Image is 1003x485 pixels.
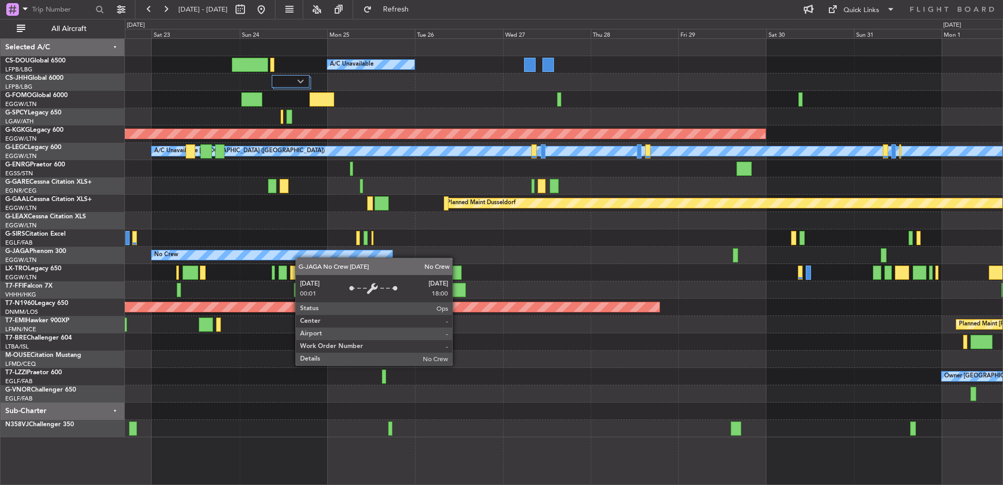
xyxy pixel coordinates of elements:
a: G-LEGCLegacy 600 [5,144,61,151]
a: G-JAGAPhenom 300 [5,248,66,255]
div: Quick Links [844,5,879,16]
a: EGLF/FAB [5,239,33,247]
a: G-ENRGPraetor 600 [5,162,65,168]
div: Mon 25 [327,29,415,38]
a: G-LEAXCessna Citation XLS [5,214,86,220]
button: Refresh [358,1,421,18]
span: G-KGKG [5,127,30,133]
div: A/C Unavailable [GEOGRAPHIC_DATA] ([GEOGRAPHIC_DATA]) [154,143,325,159]
a: EGGW/LTN [5,222,37,229]
a: EGGW/LTN [5,135,37,143]
div: No Crew [154,247,178,263]
span: G-GARE [5,179,29,185]
div: Sun 31 [854,29,942,38]
div: Sat 23 [152,29,239,38]
span: T7-EMI [5,318,26,324]
span: G-FOMO [5,92,32,99]
a: G-GARECessna Citation XLS+ [5,179,92,185]
span: [DATE] - [DATE] [178,5,228,14]
span: Refresh [374,6,418,13]
a: EGGW/LTN [5,273,37,281]
a: CS-JHHGlobal 6000 [5,75,63,81]
span: T7-FFI [5,283,24,289]
a: LGAV/ATH [5,118,34,125]
a: T7-LZZIPraetor 600 [5,370,62,376]
a: EGNR/CEG [5,187,37,195]
div: Tue 26 [415,29,503,38]
span: T7-N1960 [5,300,35,307]
button: All Aircraft [12,20,114,37]
a: EGGW/LTN [5,152,37,160]
div: A/C Unavailable [330,57,374,72]
div: Sun 24 [240,29,327,38]
span: G-JAGA [5,248,29,255]
div: Sat 30 [766,29,854,38]
div: Wed 27 [503,29,591,38]
a: G-KGKGLegacy 600 [5,127,63,133]
a: EGGW/LTN [5,256,37,264]
a: EGSS/STN [5,170,33,177]
div: Thu 28 [591,29,678,38]
span: G-GAAL [5,196,29,203]
a: T7-N1960Legacy 650 [5,300,68,307]
button: Quick Links [823,1,900,18]
a: EGLF/FAB [5,377,33,385]
span: T7-BRE [5,335,27,341]
span: G-VNOR [5,387,31,393]
span: G-ENRG [5,162,30,168]
span: LX-TRO [5,266,28,272]
div: Planned Maint Dusseldorf [447,195,516,211]
a: LTBA/ISL [5,343,29,351]
a: VHHH/HKG [5,291,36,299]
a: T7-EMIHawker 900XP [5,318,69,324]
span: CS-JHH [5,75,28,81]
a: CS-DOUGlobal 6500 [5,58,66,64]
span: N358VJ [5,421,29,428]
span: T7-LZZI [5,370,27,376]
img: arrow-gray.svg [297,79,304,83]
a: G-SPCYLegacy 650 [5,110,61,116]
a: DNMM/LOS [5,308,38,316]
span: CS-DOU [5,58,30,64]
a: G-GAALCessna Citation XLS+ [5,196,92,203]
a: T7-FFIFalcon 7X [5,283,52,289]
a: LFMD/CEQ [5,360,36,368]
a: N358VJChallenger 350 [5,421,74,428]
a: EGLF/FAB [5,395,33,403]
span: G-LEAX [5,214,28,220]
span: G-SPCY [5,110,28,116]
input: Trip Number [32,2,92,17]
a: EGGW/LTN [5,100,37,108]
div: Fri 29 [678,29,766,38]
a: T7-BREChallenger 604 [5,335,72,341]
a: G-FOMOGlobal 6000 [5,92,68,99]
span: All Aircraft [27,25,111,33]
span: G-SIRS [5,231,25,237]
a: LFPB/LBG [5,66,33,73]
a: LFPB/LBG [5,83,33,91]
a: G-VNORChallenger 650 [5,387,76,393]
a: M-OUSECitation Mustang [5,352,81,359]
a: LX-TROLegacy 650 [5,266,61,272]
div: [DATE] [943,21,961,30]
div: [DATE] [127,21,145,30]
a: LFMN/NCE [5,325,36,333]
a: G-SIRSCitation Excel [5,231,66,237]
span: G-LEGC [5,144,28,151]
a: EGGW/LTN [5,204,37,212]
span: M-OUSE [5,352,30,359]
